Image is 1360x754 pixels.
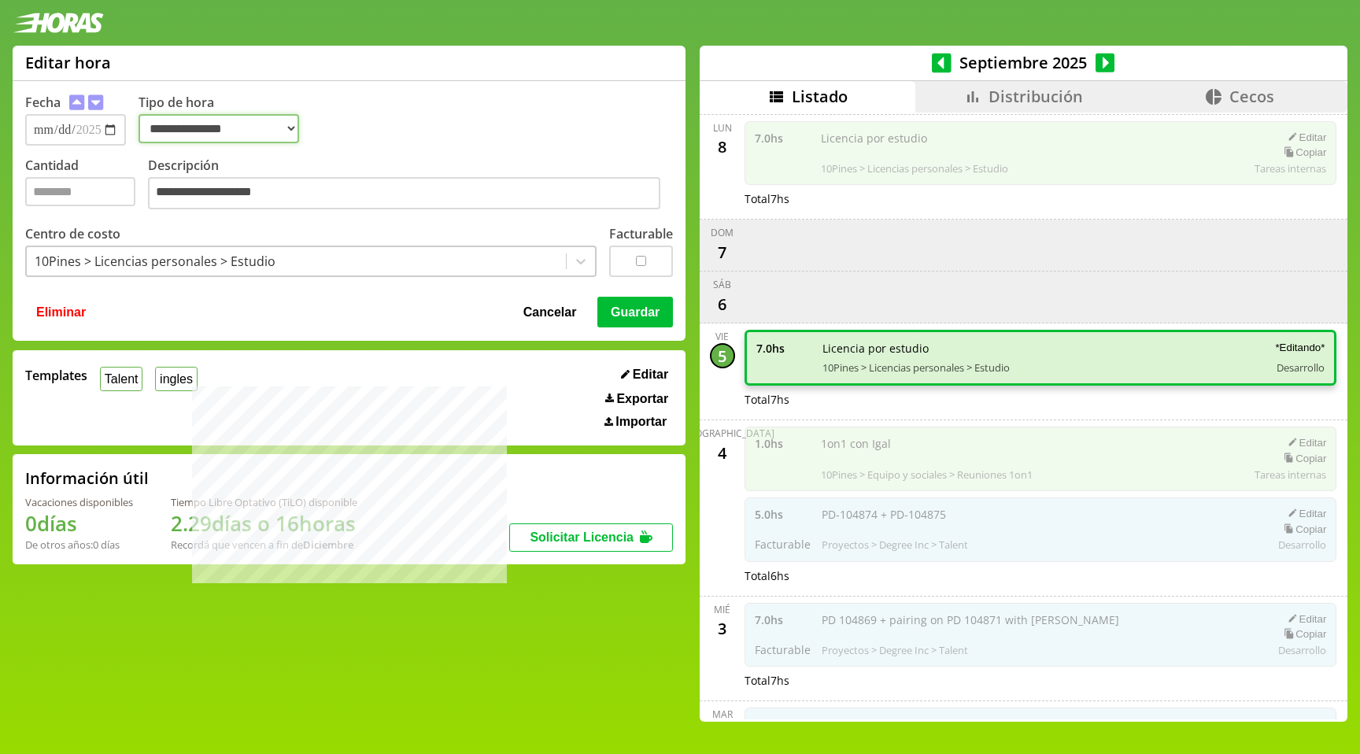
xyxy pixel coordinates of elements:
[671,427,774,440] div: [DEMOGRAPHIC_DATA]
[171,495,357,509] div: Tiempo Libre Optativo (TiLO) disponible
[792,86,848,107] span: Listado
[139,114,299,143] select: Tipo de hora
[609,225,673,242] label: Facturable
[35,253,275,270] div: 10Pines > Licencias personales > Estudio
[745,568,1337,583] div: Total 6 hs
[148,157,673,214] label: Descripción
[745,673,1337,688] div: Total 7 hs
[1229,86,1274,107] span: Cecos
[25,157,148,214] label: Cantidad
[710,440,735,465] div: 4
[713,121,732,135] div: lun
[711,226,734,239] div: dom
[952,52,1096,73] span: Septiembre 2025
[715,330,729,343] div: vie
[155,367,197,391] button: ingles
[616,367,673,383] button: Editar
[713,278,731,291] div: sáb
[633,368,668,382] span: Editar
[13,13,104,33] img: logotipo
[530,530,634,544] span: Solicitar Licencia
[989,86,1083,107] span: Distribución
[25,468,149,489] h2: Información útil
[745,191,1337,206] div: Total 7 hs
[139,94,312,146] label: Tipo de hora
[710,291,735,316] div: 6
[25,495,133,509] div: Vacaciones disponibles
[710,135,735,160] div: 8
[714,603,730,616] div: mié
[712,708,733,721] div: mar
[25,538,133,552] div: De otros años: 0 días
[303,538,353,552] b: Diciembre
[597,297,673,327] button: Guardar
[616,392,668,406] span: Exportar
[25,94,61,111] label: Fecha
[601,391,673,407] button: Exportar
[25,52,111,73] h1: Editar hora
[100,367,142,391] button: Talent
[31,297,91,327] button: Eliminar
[710,616,735,641] div: 3
[25,509,133,538] h1: 0 días
[615,415,667,429] span: Importar
[700,113,1347,720] div: scrollable content
[25,177,135,206] input: Cantidad
[519,297,582,327] button: Cancelar
[171,538,357,552] div: Recordá que vencen a fin de
[710,239,735,264] div: 7
[25,367,87,384] span: Templates
[509,523,673,552] button: Solicitar Licencia
[171,509,357,538] h1: 2.29 días o 16 horas
[710,343,735,368] div: 5
[148,177,660,210] textarea: Descripción
[745,392,1337,407] div: Total 7 hs
[25,225,120,242] label: Centro de costo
